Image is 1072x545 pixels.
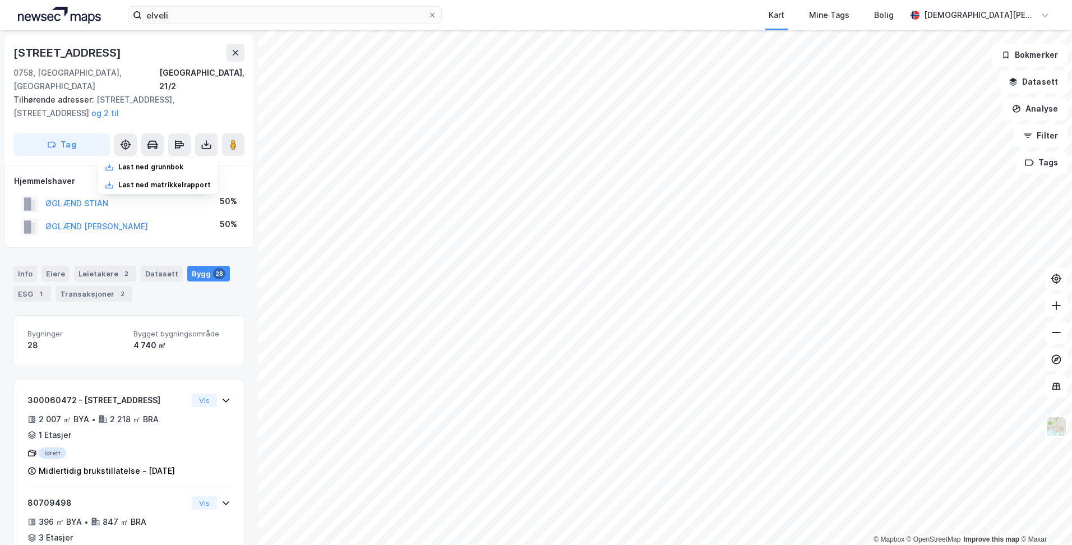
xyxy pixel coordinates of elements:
div: • [91,415,96,424]
div: Leietakere [74,266,136,281]
a: Improve this map [964,535,1019,543]
div: 1 Etasjer [39,428,71,442]
div: Info [13,266,37,281]
div: ESG [13,286,51,302]
img: logo.a4113a55bc3d86da70a041830d287a7e.svg [18,7,101,24]
button: Datasett [999,71,1068,93]
div: Midlertidig brukstillatelse - [DATE] [39,464,175,478]
div: 28 [213,268,225,279]
div: 2 [117,288,128,299]
div: 3 Etasjer [39,531,73,544]
div: Last ned grunnbok [118,163,183,172]
div: Mine Tags [809,8,849,22]
div: [DEMOGRAPHIC_DATA][PERSON_NAME] [924,8,1036,22]
div: Last ned matrikkelrapport [118,181,211,190]
div: 50% [220,195,237,208]
div: [GEOGRAPHIC_DATA], 21/2 [159,66,244,93]
button: Bokmerker [992,44,1068,66]
button: Analyse [1002,98,1068,120]
div: 2 007 ㎡ BYA [39,413,89,426]
div: Bolig [874,8,894,22]
button: Tags [1015,151,1068,174]
div: [STREET_ADDRESS], [STREET_ADDRESS] [13,93,235,120]
div: Kart [769,8,784,22]
div: 2 [121,268,132,279]
div: 50% [220,218,237,231]
button: Tag [13,133,110,156]
div: Kontrollprogram for chat [1016,491,1072,545]
span: Tilhørende adresser: [13,95,96,104]
iframe: Chat Widget [1016,491,1072,545]
div: [STREET_ADDRESS] [13,44,123,62]
button: Filter [1014,124,1068,147]
div: 396 ㎡ BYA [39,515,82,529]
div: Hjemmelshaver [14,174,244,188]
div: 4 740 ㎡ [133,339,230,352]
a: OpenStreetMap [907,535,961,543]
img: Z [1046,416,1067,437]
div: Transaksjoner [56,286,132,302]
div: 300060472 - [STREET_ADDRESS] [27,394,187,407]
div: • [84,518,89,526]
div: Bygg [187,266,230,281]
div: 28 [27,339,124,352]
div: 2 218 ㎡ BRA [110,413,159,426]
div: Eiere [41,266,70,281]
span: Bygninger [27,329,124,339]
input: Søk på adresse, matrikkel, gårdeiere, leietakere eller personer [142,7,428,24]
div: 1 [35,288,47,299]
div: 80709498 [27,496,187,510]
div: 0758, [GEOGRAPHIC_DATA], [GEOGRAPHIC_DATA] [13,66,159,93]
button: Vis [192,496,217,510]
button: Vis [192,394,217,407]
a: Mapbox [874,535,904,543]
span: Bygget bygningsområde [133,329,230,339]
div: Datasett [141,266,183,281]
div: 847 ㎡ BRA [103,515,146,529]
